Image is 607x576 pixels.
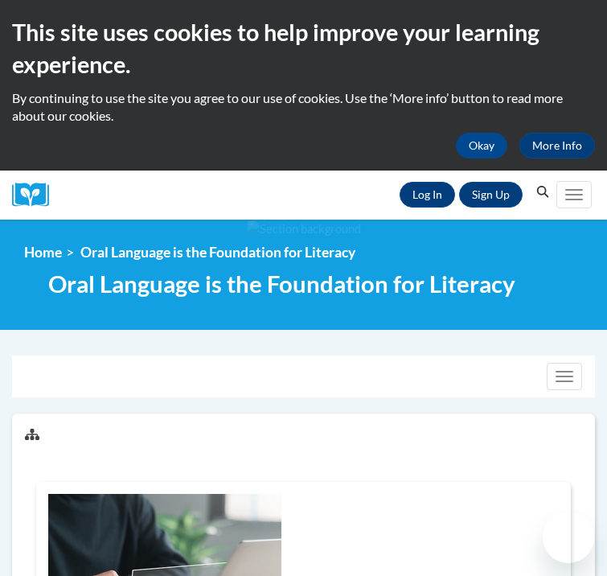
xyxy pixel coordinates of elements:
[12,183,60,208] a: Cox Campus
[24,244,62,261] a: Home
[459,182,523,208] a: Register
[48,269,515,298] span: Oral Language is the Foundation for Literacy
[519,133,595,158] a: More Info
[400,182,455,208] a: Log In
[80,244,355,261] span: Oral Language is the Foundation for Literacy
[456,133,507,158] button: Okay
[555,171,595,220] div: Main menu
[531,183,555,202] button: Search
[543,512,594,563] iframe: Button to launch messaging window
[12,16,595,81] h2: This site uses cookies to help improve your learning experience.
[12,183,60,208] img: Logo brand
[12,89,595,125] p: By continuing to use the site you agree to our use of cookies. Use the ‘More info’ button to read...
[247,220,361,238] img: Section background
